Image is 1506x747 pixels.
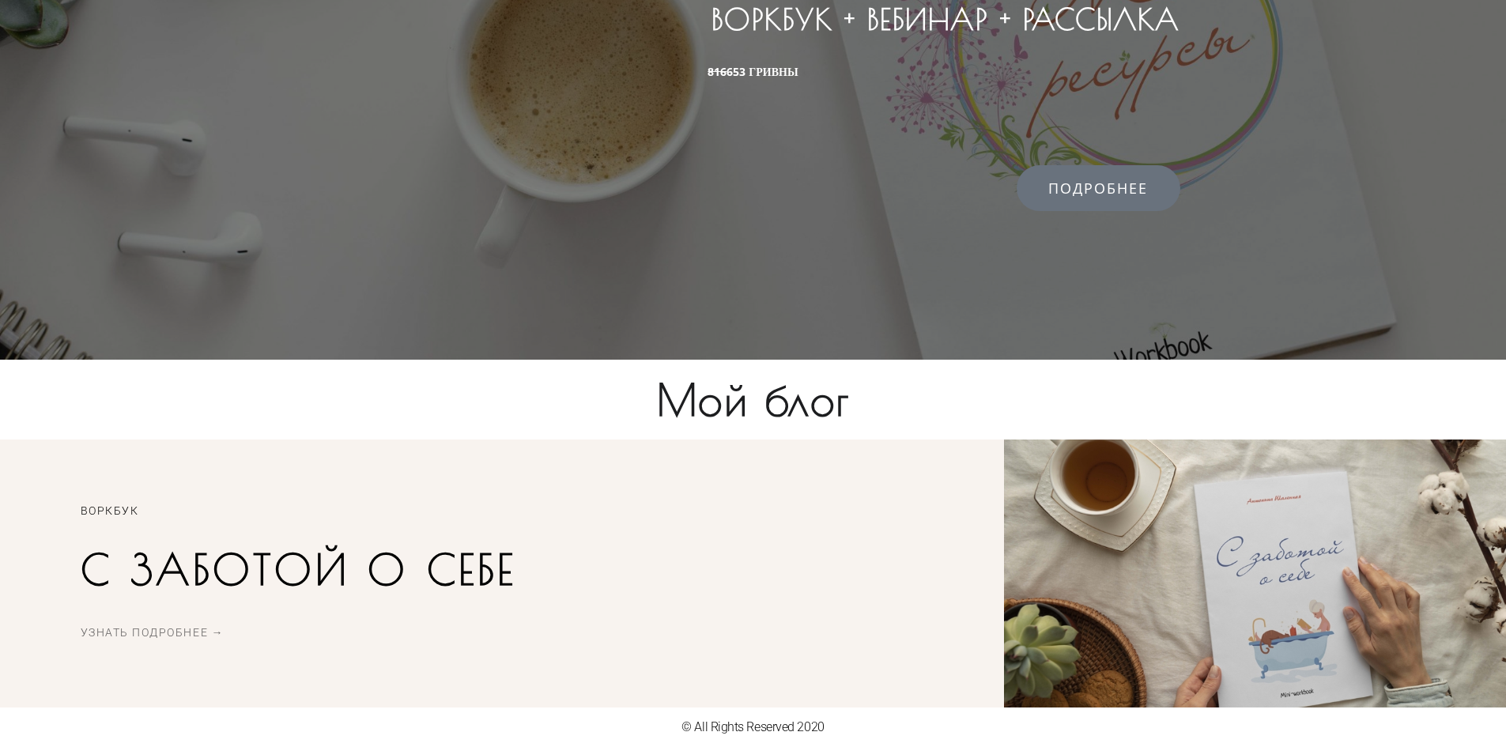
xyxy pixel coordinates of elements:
[81,504,904,518] h6: воркбук
[75,717,1431,738] p: © All Rights Reserved 2020
[326,5,1180,34] h3: ВОРКБУК + ВЕБИНАР + РАССЫЛКА
[1017,165,1180,211] a: Подробнее
[311,378,1196,421] h3: Мой блог
[708,64,727,79] del: 816
[81,625,225,639] a: Узнать подробнее →
[81,545,904,595] h3: С заботой о себе
[708,64,798,79] strong: 653 ГРИВНЫ
[1048,181,1149,195] span: Подробнее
